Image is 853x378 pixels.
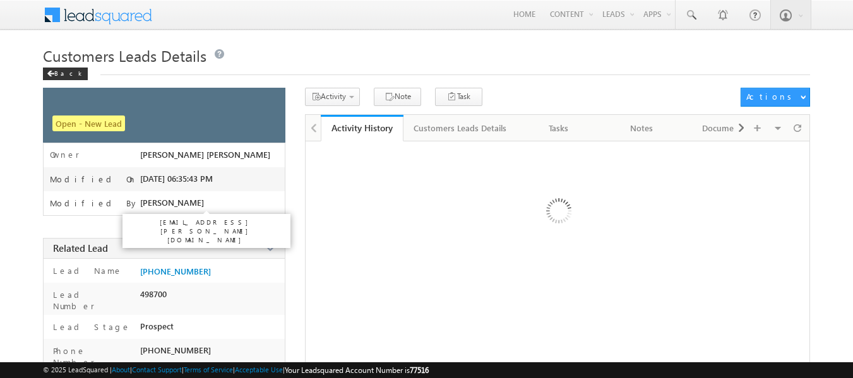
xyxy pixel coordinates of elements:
a: Terms of Service [184,365,233,374]
div: Customers Leads Details [414,121,506,136]
div: Documents [693,121,755,136]
span: Prospect [140,321,174,331]
div: Notes [611,121,672,136]
label: Modified On [50,174,137,184]
a: Tasks [518,115,600,141]
span: Your Leadsquared Account Number is [285,365,429,375]
a: Acceptable Use [235,365,283,374]
span: 77516 [410,365,429,375]
span: Related Lead [53,242,108,254]
span: [DATE] 06:35:43 PM [140,174,213,184]
label: Lead Stage [50,321,131,333]
span: Open - New Lead [52,115,125,131]
span: © 2025 LeadSquared | | | | | [43,364,429,376]
span: Customers Leads Details [43,45,206,66]
label: Lead Name [50,265,122,276]
button: Task [435,88,482,106]
span: [PERSON_NAME] [140,198,204,208]
label: Modified By [50,198,139,208]
a: [PHONE_NUMBER] [140,266,211,276]
label: Owner [50,150,80,160]
span: 498700 [140,289,167,299]
div: Actions [746,91,796,102]
button: Note [374,88,421,106]
a: Notes [600,115,683,141]
div: Back [43,68,88,80]
div: Tasks [528,121,589,136]
a: Activity History [321,115,403,141]
a: Documents [683,115,766,141]
span: [PHONE_NUMBER] [140,345,211,355]
div: Activity History [330,122,394,134]
a: Contact Support [132,365,182,374]
a: Customers Leads Details [403,115,518,141]
button: Activity [305,88,360,106]
button: Actions [741,88,810,107]
span: [PERSON_NAME] [PERSON_NAME] [140,150,270,160]
label: Lead Number [50,289,134,312]
span: Activity [321,92,346,101]
a: About [112,365,130,374]
p: [EMAIL_ADDRESS][PERSON_NAME][DOMAIN_NAME] [128,218,285,244]
img: Loading ... [492,148,623,278]
label: Phone Number [50,345,134,368]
